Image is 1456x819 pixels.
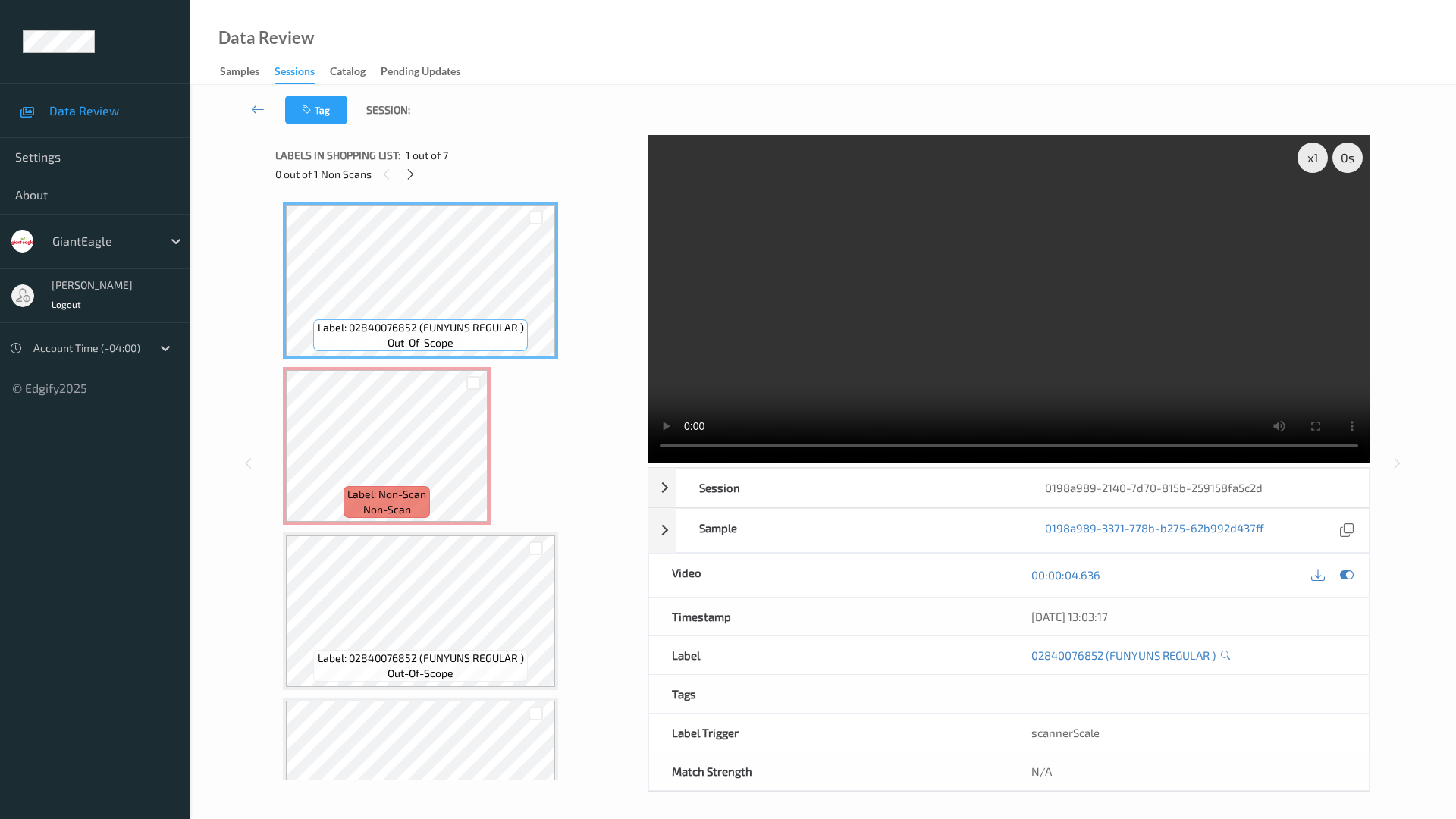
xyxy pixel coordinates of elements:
[220,64,259,83] div: Samples
[648,508,1370,553] div: Sample0198a989-3371-778b-b275-62b992d437ff
[649,554,1009,597] div: Video
[275,61,330,84] a: Sessions
[318,320,524,335] span: Label: 02840076852 (FUNYUNS REGULAR )
[388,335,453,350] span: out-of-scope
[347,487,426,502] span: Label: Non-Scan
[649,636,1009,674] div: Label
[275,64,315,84] div: Sessions
[381,61,475,83] a: Pending Updates
[1031,609,1346,624] div: [DATE] 13:03:17
[1009,752,1369,790] div: N/A
[218,30,314,45] div: Data Review
[1022,469,1369,507] div: 0198a989-2140-7d70-815b-259158fa5c2d
[318,651,524,666] span: Label: 02840076852 (FUNYUNS REGULAR )
[1009,714,1369,752] div: scannerScale
[330,64,366,83] div: Catalog
[363,502,411,517] span: non-scan
[406,148,448,163] span: 1 out of 7
[1332,143,1363,173] div: 0 s
[649,714,1009,752] div: Label Trigger
[275,165,637,184] div: 0 out of 1 Non Scans
[676,469,1023,507] div: Session
[220,61,275,83] a: Samples
[648,468,1370,507] div: Session0198a989-2140-7d70-815b-259158fa5c2d
[676,509,1023,552] div: Sample
[366,102,410,118] span: Session:
[649,675,1009,713] div: Tags
[649,598,1009,635] div: Timestamp
[1298,143,1328,173] div: x 1
[1031,648,1216,663] a: 02840076852 (FUNYUNS REGULAR )
[1045,520,1264,541] a: 0198a989-3371-778b-b275-62b992d437ff
[1031,567,1100,582] a: 00:00:04.636
[381,64,460,83] div: Pending Updates
[388,666,453,681] span: out-of-scope
[649,752,1009,790] div: Match Strength
[285,96,347,124] button: Tag
[330,61,381,83] a: Catalog
[275,148,400,163] span: Labels in shopping list:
